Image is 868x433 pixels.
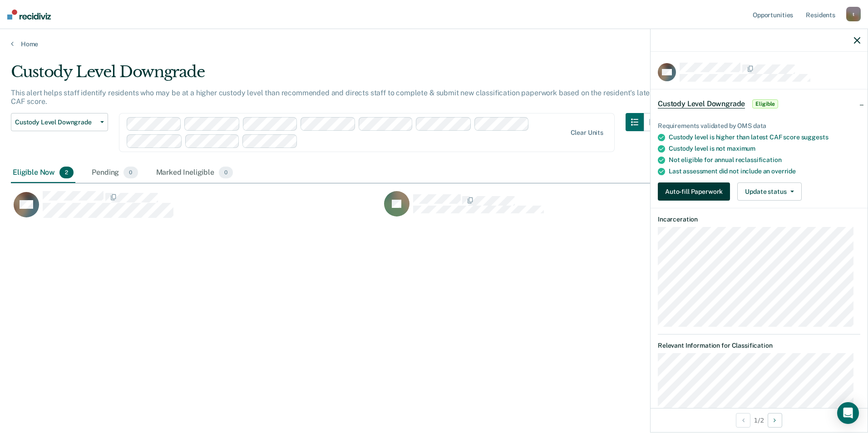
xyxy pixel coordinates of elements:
div: CaseloadOpportunityCell-00526490 [381,191,752,227]
div: Marked Ineligible [154,163,235,183]
a: Home [11,40,857,48]
div: CaseloadOpportunityCell-00509468 [11,191,381,227]
span: 0 [123,167,138,178]
button: Previous Opportunity [736,413,750,428]
span: Custody Level Downgrade [15,118,97,126]
button: Update status [737,182,801,201]
dt: Incarceration [658,216,860,223]
div: Requirements validated by OMS data [658,122,860,130]
div: Not eligible for annual [669,156,860,164]
div: Open Intercom Messenger [837,402,859,424]
button: Next Opportunity [768,413,782,428]
span: 2 [59,167,74,178]
dt: Relevant Information for Classification [658,342,860,349]
p: This alert helps staff identify residents who may be at a higher custody level than recommended a... [11,89,656,106]
div: Custody Level Downgrade [11,63,662,89]
div: Custody level is higher than latest CAF score [669,133,860,141]
div: Custody Level DowngradeEligible [651,89,868,118]
div: Clear units [571,129,604,137]
span: override [771,167,796,175]
div: Eligible Now [11,163,75,183]
div: Last assessment did not include an [669,167,860,175]
span: reclassification [735,156,782,163]
div: t [846,7,861,21]
div: Pending [90,163,139,183]
button: Auto-fill Paperwork [658,182,730,201]
span: suggests [801,133,829,141]
img: Recidiviz [7,10,51,20]
span: Custody Level Downgrade [658,99,745,108]
div: Custody level is not [669,145,860,153]
span: 0 [219,167,233,178]
span: Eligible [752,99,778,108]
span: maximum [727,145,755,152]
div: 1 / 2 [651,408,868,432]
a: Auto-fill Paperwork [658,182,734,201]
